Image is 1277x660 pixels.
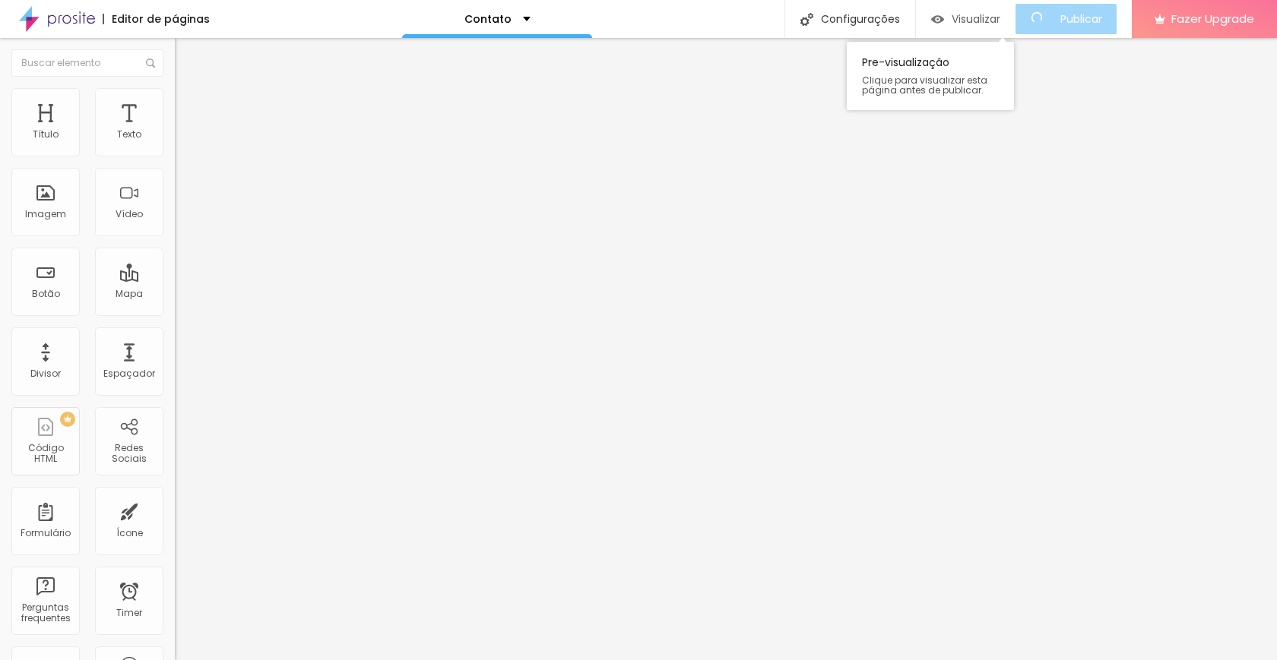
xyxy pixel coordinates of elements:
[116,289,143,299] div: Mapa
[116,608,142,618] div: Timer
[32,289,60,299] div: Botão
[116,528,143,538] div: Ícone
[146,58,155,68] img: Icone
[800,13,813,26] img: Icone
[33,129,59,140] div: Título
[952,13,1000,25] span: Visualizar
[1171,12,1254,25] span: Fazer Upgrade
[25,209,66,219] div: Imagem
[30,368,61,379] div: Divisor
[15,443,75,465] div: Código HTML
[931,13,944,26] img: view-1.svg
[117,129,141,140] div: Texto
[464,14,512,24] p: Contato
[103,14,210,24] div: Editor de páginas
[847,42,1014,110] div: Pre-visualização
[1016,4,1117,34] button: Publicar
[116,209,143,219] div: Vídeo
[99,443,159,465] div: Redes Sociais
[916,4,1016,34] button: Visualizar
[11,49,163,77] input: Buscar elemento
[15,602,75,624] div: Perguntas frequentes
[1060,13,1102,25] span: Publicar
[103,368,155,379] div: Espaçador
[175,38,1277,660] iframe: Editor
[862,75,999,95] span: Clique para visualizar esta página antes de publicar.
[21,528,71,538] div: Formulário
